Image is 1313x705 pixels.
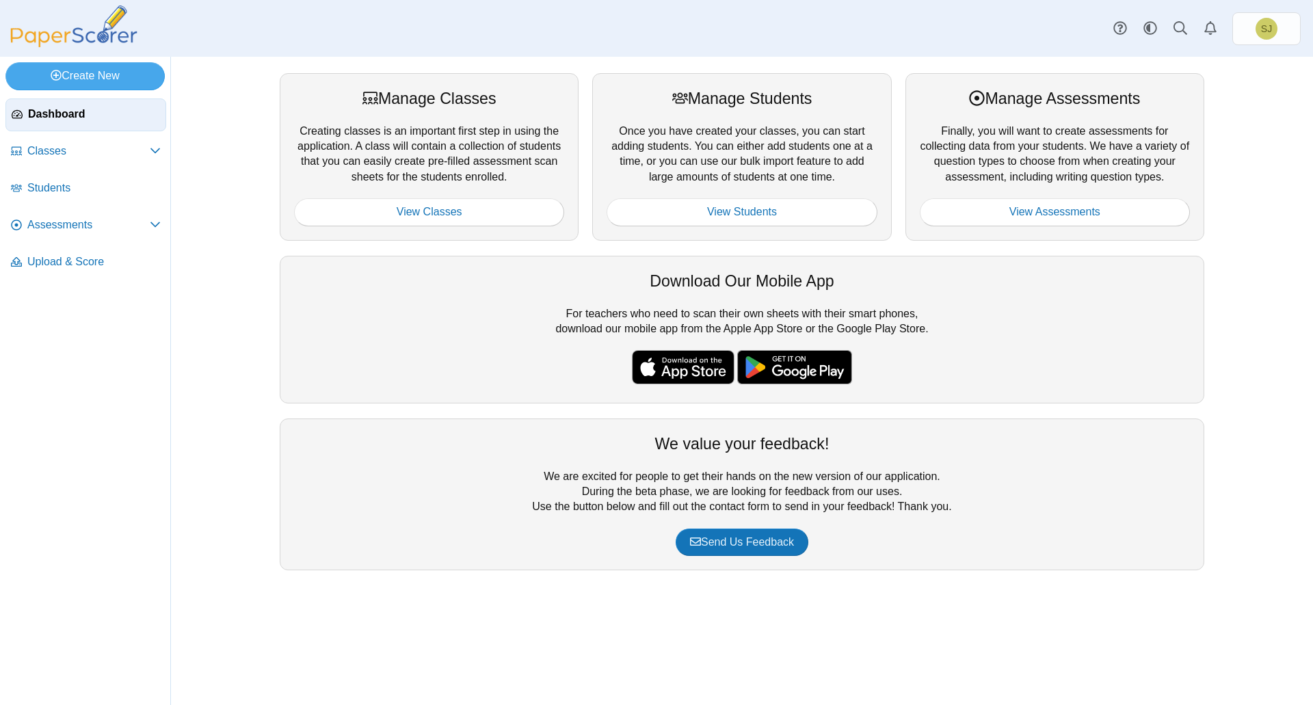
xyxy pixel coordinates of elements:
a: Upload & Score [5,246,166,279]
a: Students [5,172,166,205]
span: Dashboard [28,107,160,122]
a: Classes [5,135,166,168]
a: Send Us Feedback [676,529,808,556]
span: Classes [27,144,150,159]
span: Stacey Johnson [1261,24,1272,34]
div: Finally, you will want to create assessments for collecting data from your students. We have a va... [905,73,1204,240]
img: apple-store-badge.svg [632,350,734,384]
a: Stacey Johnson [1232,12,1301,45]
a: Create New [5,62,165,90]
div: We value your feedback! [294,433,1190,455]
a: PaperScorer [5,38,142,49]
span: Upload & Score [27,254,161,269]
div: Manage Students [607,88,877,109]
span: Students [27,181,161,196]
img: PaperScorer [5,5,142,47]
div: For teachers who need to scan their own sheets with their smart phones, download our mobile app f... [280,256,1204,403]
a: Dashboard [5,98,166,131]
div: Download Our Mobile App [294,270,1190,292]
a: Assessments [5,209,166,242]
div: Manage Assessments [920,88,1190,109]
a: View Assessments [920,198,1190,226]
div: Creating classes is an important first step in using the application. A class will contain a coll... [280,73,579,240]
div: Once you have created your classes, you can start adding students. You can either add students on... [592,73,891,240]
div: Manage Classes [294,88,564,109]
a: View Classes [294,198,564,226]
span: Stacey Johnson [1256,18,1277,40]
span: Send Us Feedback [690,536,794,548]
a: View Students [607,198,877,226]
span: Assessments [27,217,150,232]
div: We are excited for people to get their hands on the new version of our application. During the be... [280,418,1204,570]
a: Alerts [1195,14,1225,44]
img: google-play-badge.png [737,350,852,384]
